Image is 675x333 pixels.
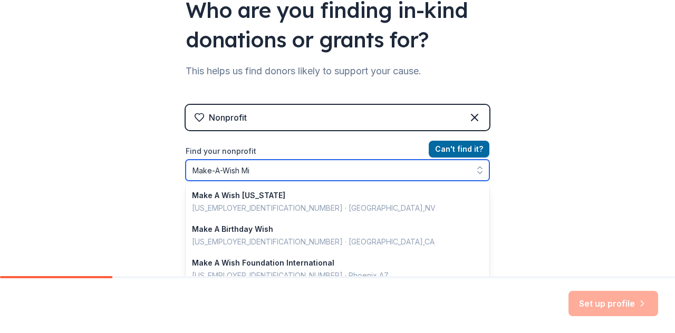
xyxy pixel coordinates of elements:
div: Make A Wish [US_STATE] [192,189,470,202]
div: Make A Birthday Wish [192,223,470,236]
input: Search by name, EIN, or city [186,160,489,181]
div: Make A Wish Foundation International [192,257,470,269]
div: [US_EMPLOYER_IDENTIFICATION_NUMBER] · [GEOGRAPHIC_DATA] , NV [192,202,470,214]
div: [US_EMPLOYER_IDENTIFICATION_NUMBER] · [GEOGRAPHIC_DATA] , CA [192,236,470,248]
div: [US_EMPLOYER_IDENTIFICATION_NUMBER] · Phoenix , AZ [192,269,470,282]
